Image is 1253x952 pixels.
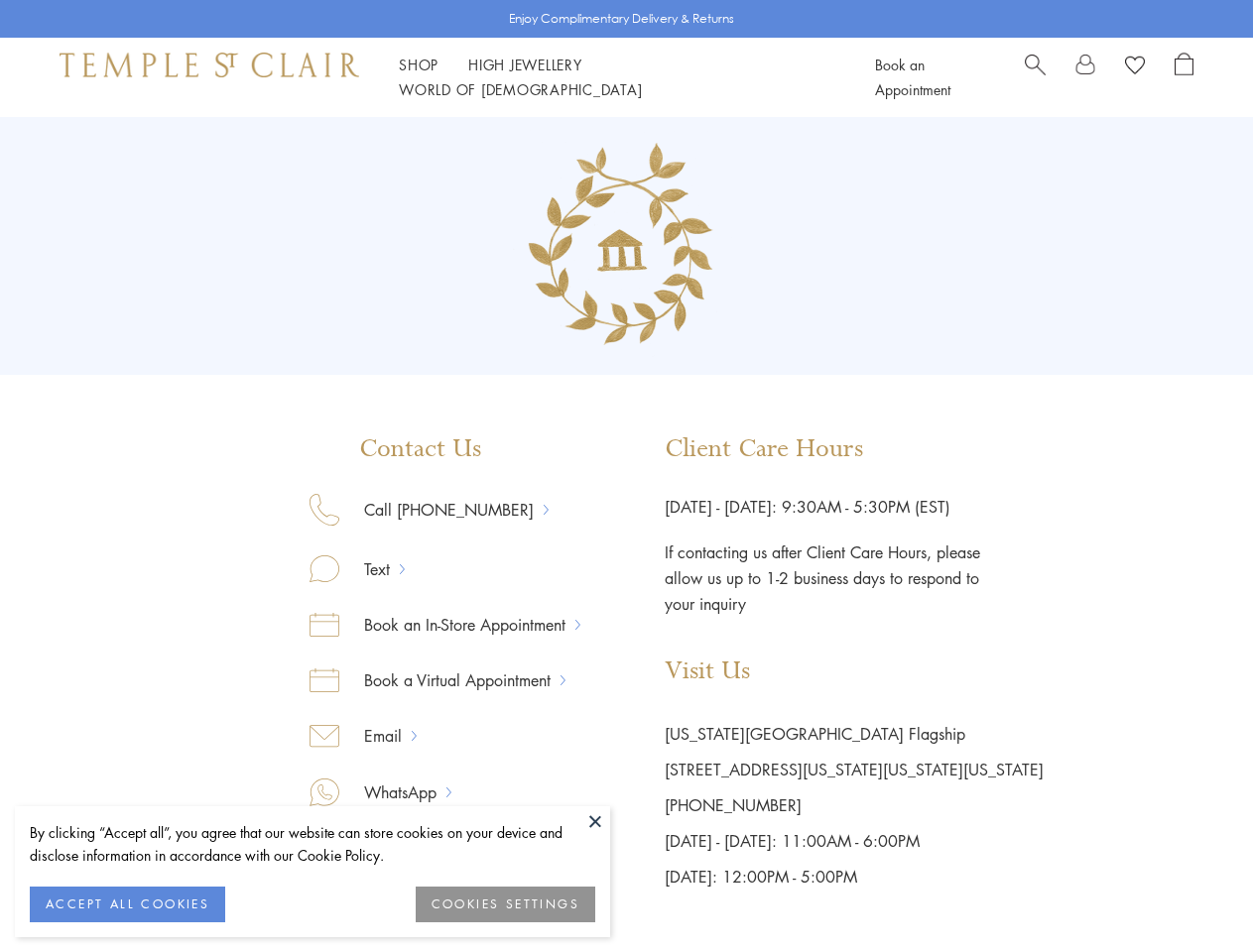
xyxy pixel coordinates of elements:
p: Visit Us [665,656,1044,686]
button: COOKIES SETTINGS [416,887,595,922]
a: Search [1025,53,1046,102]
p: [DATE]: 12:00PM - 5:00PM [665,859,1044,894]
a: Open Shopping Bag [1175,53,1193,102]
button: ACCEPT ALL COOKIES [30,887,225,922]
nav: Main navigation [399,53,830,102]
a: World of [DEMOGRAPHIC_DATA]World of [DEMOGRAPHIC_DATA] [399,79,642,99]
a: Call [PHONE_NUMBER] [339,497,544,523]
a: Text [339,556,400,582]
p: [US_STATE][GEOGRAPHIC_DATA] Flagship [665,716,1044,752]
p: Contact Us [310,434,580,464]
a: [STREET_ADDRESS][US_STATE][US_STATE][US_STATE] [665,759,1044,780]
a: Book an In-Store Appointment [339,612,575,638]
img: Group_135.png [505,125,748,368]
a: ShopShop [399,55,439,74]
a: High JewelleryHigh Jewellery [468,55,582,74]
iframe: Gorgias live chat messenger [1154,859,1233,932]
div: By clicking “Accept all”, you agree that our website can store cookies on your device and disclos... [30,821,595,867]
a: Email [339,723,412,749]
a: View Wishlist [1125,53,1145,82]
p: [DATE] - [DATE]: 11:00AM - 6:00PM [665,823,1044,859]
img: Temple St. Clair [60,53,359,76]
a: Book an Appointment [875,55,950,99]
a: Book a Virtual Appointment [339,667,561,693]
p: If contacting us after Client Care Hours, please allow us up to 1-2 business days to respond to y... [665,520,982,617]
a: [PHONE_NUMBER] [665,794,802,816]
p: Enjoy Complimentary Delivery & Returns [509,9,734,29]
p: [DATE] - [DATE]: 9:30AM - 5:30PM (EST) [665,494,1044,520]
a: WhatsApp [339,779,446,805]
p: Client Care Hours [665,434,1044,464]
